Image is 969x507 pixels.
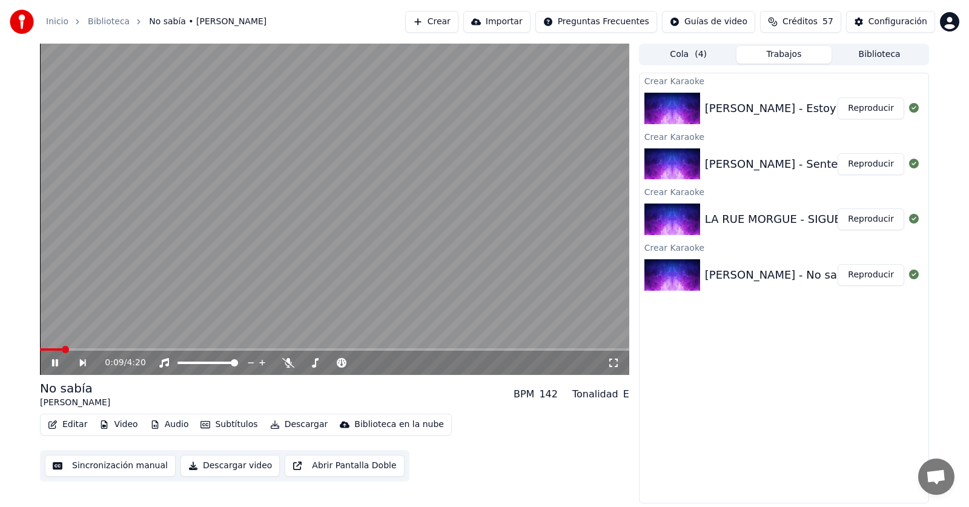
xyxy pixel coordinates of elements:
nav: breadcrumb [46,16,266,28]
div: BPM [514,387,534,402]
button: Video [94,416,142,433]
button: Abrir Pantalla Doble [285,455,404,477]
div: Biblioteca en la nube [354,419,444,431]
div: [PERSON_NAME] - No sabía (Video Oficial) HD [705,267,954,283]
button: Crear [405,11,458,33]
div: / [105,357,134,369]
span: Créditos [782,16,818,28]
button: Guías de video [662,11,755,33]
button: Reproducir [838,208,904,230]
div: Configuración [868,16,927,28]
button: Cola [641,46,736,64]
div: [PERSON_NAME] - Sentencia [705,156,861,173]
div: E [623,387,629,402]
button: Subtítulos [196,416,262,433]
div: 142 [539,387,558,402]
div: Crear Karaoke [640,73,928,88]
button: Sincronización manual [45,455,176,477]
div: Crear Karaoke [640,240,928,254]
button: Audio [145,416,194,433]
button: Descargar video [180,455,280,477]
div: Crear Karaoke [640,129,928,144]
button: Preguntas Frecuentes [535,11,657,33]
span: ( 4 ) [695,48,707,61]
button: Trabajos [736,46,832,64]
button: Importar [463,11,531,33]
button: Editar [43,416,92,433]
button: Biblioteca [832,46,927,64]
button: Créditos57 [760,11,841,33]
button: Reproducir [838,264,904,286]
div: [PERSON_NAME] [40,397,110,409]
a: Chat abierto [918,459,954,495]
span: No sabía • [PERSON_NAME] [149,16,266,28]
button: Descargar [265,416,333,433]
div: Tonalidad [572,387,618,402]
button: Reproducir [838,98,904,119]
div: Crear Karaoke [640,184,928,199]
div: No sabía [40,380,110,397]
span: 4:20 [127,357,145,369]
div: [PERSON_NAME] - Estoy pensando en ti #HD [705,100,950,117]
button: Reproducir [838,153,904,175]
a: Biblioteca [88,16,130,28]
button: Configuración [846,11,935,33]
span: 57 [822,16,833,28]
a: Inicio [46,16,68,28]
span: 0:09 [105,357,124,369]
img: youka [10,10,34,34]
